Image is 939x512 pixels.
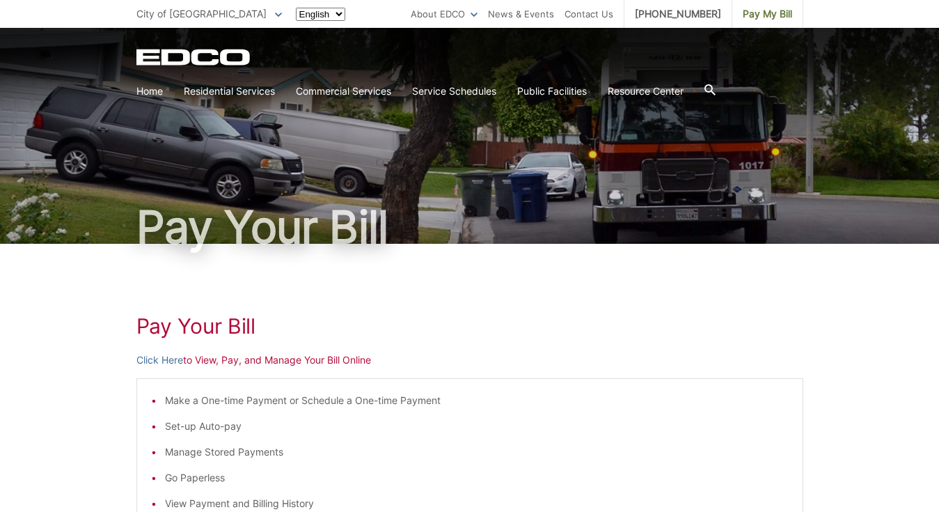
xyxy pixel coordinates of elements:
[136,84,163,99] a: Home
[608,84,684,99] a: Resource Center
[136,49,252,65] a: EDCD logo. Return to the homepage.
[165,470,789,486] li: Go Paperless
[136,313,803,339] h1: Pay Your Bill
[411,6,478,22] a: About EDCO
[165,496,789,511] li: View Payment and Billing History
[184,84,275,99] a: Residential Services
[296,8,345,21] select: Select a language
[296,84,391,99] a: Commercial Services
[136,8,267,20] span: City of [GEOGRAPHIC_DATA]
[165,393,789,408] li: Make a One-time Payment or Schedule a One-time Payment
[412,84,496,99] a: Service Schedules
[565,6,613,22] a: Contact Us
[743,6,792,22] span: Pay My Bill
[136,205,803,249] h1: Pay Your Bill
[165,444,789,460] li: Manage Stored Payments
[136,352,183,368] a: Click Here
[517,84,587,99] a: Public Facilities
[165,419,789,434] li: Set-up Auto-pay
[136,352,803,368] p: to View, Pay, and Manage Your Bill Online
[488,6,554,22] a: News & Events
